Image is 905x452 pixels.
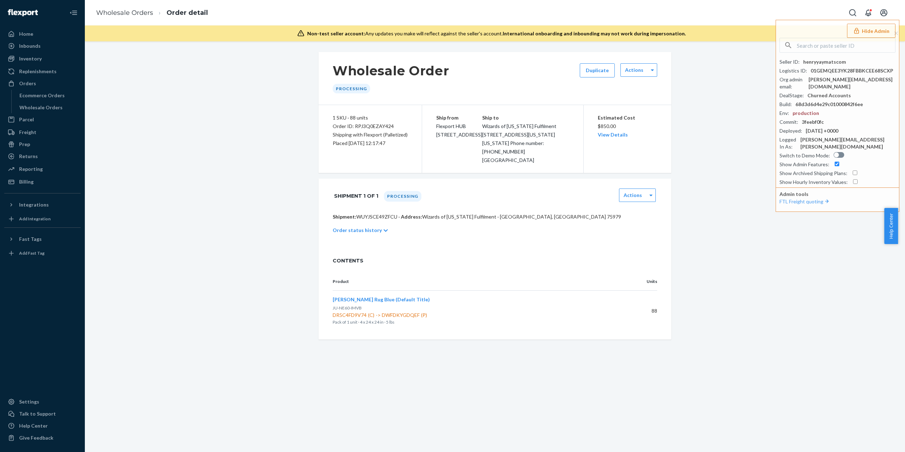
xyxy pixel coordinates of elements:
div: production [793,110,819,117]
div: Commit : [780,118,798,126]
div: DealStage : [780,92,804,99]
h1: Wholesale Order [333,63,449,78]
p: Estimated Cost [598,114,658,122]
button: Talk to Support [4,408,81,419]
a: Inbounds [4,40,81,52]
div: (P) [420,312,428,319]
span: Non-test seller account: [307,30,365,36]
div: Billing [19,178,34,185]
div: Wholesale Orders [19,104,63,111]
a: Inventory [4,53,81,64]
span: Wizards of [US_STATE] Fulfilment [STREET_ADDRESS][US_STATE][US_STATE] Phone number: [PHONE_NUMBER... [482,123,556,163]
div: 68d3d6d4e29c01000842f6ee [795,101,863,108]
iframe: Opens a widget where you can chat to one of our agents [860,431,898,448]
span: International onboarding and inbounding may not work during impersonation. [503,30,686,36]
div: Prep [19,141,30,148]
div: Show Admin Features : [780,161,829,168]
p: Ship to [482,114,569,122]
span: CONTENTS [333,257,657,264]
div: Add Fast Tag [19,250,45,256]
div: Help Center [19,422,48,429]
span: DR5C4FD9V74 -> DWFDKYGDQEF [333,312,616,319]
button: Fast Tags [4,233,81,245]
a: Freight [4,127,81,138]
a: Wholesale Orders [96,9,153,17]
button: Open Search Box [846,6,860,20]
div: Integrations [19,201,49,208]
div: 3feebf0fc [802,118,824,126]
div: Org admin email : [780,76,805,90]
div: Deployed : [780,127,802,134]
a: Add Integration [4,213,81,225]
div: Env : [780,110,789,117]
a: Ecommerce Orders [16,90,81,101]
div: 1 SKU · 88 units [333,114,408,122]
p: Product [333,278,616,285]
a: Orders [4,78,81,89]
span: JU-NE60-IMVB [333,305,362,311]
div: $850.00 [598,114,658,139]
div: Add Integration [19,216,51,222]
label: Actions [625,66,643,74]
button: Open notifications [861,6,875,20]
div: Talk to Support [19,410,56,417]
a: View Details [598,132,628,138]
a: Help Center [4,420,81,431]
span: Flexport HUB [STREET_ADDRESS] [436,123,482,138]
a: Settings [4,396,81,407]
a: FTL Freight quoting [780,198,830,204]
button: Help Center [884,208,898,244]
div: Freight [19,129,36,136]
a: Prep [4,139,81,150]
a: Billing [4,176,81,187]
p: Units [627,278,657,285]
input: Search or paste seller ID [797,38,895,52]
div: Switch to Demo Mode : [780,152,830,159]
button: Integrations [4,199,81,210]
ol: breadcrumbs [90,2,214,23]
div: Fast Tags [19,236,42,243]
div: Placed [DATE] 12:17:47 [333,139,408,147]
div: Show Hourly Inventory Values : [780,179,848,186]
button: Close Navigation [66,6,81,20]
div: [PERSON_NAME][EMAIL_ADDRESS][PERSON_NAME][DOMAIN_NAME] [800,136,895,150]
div: Processing [333,84,370,93]
a: Returns [4,151,81,162]
p: Shipping with Flexport (Palletized) [333,131,408,139]
div: Order ID: RPJ3Q0EZAY424 [333,122,408,131]
h1: Shipment 1 of 1 [334,189,378,203]
button: Hide Admin [847,24,895,38]
div: Any updates you make will reflect against the seller's account. [307,30,686,37]
div: Churned Accounts [807,92,851,99]
label: Actions [624,192,642,199]
div: Show Archived Shipping Plans : [780,170,847,177]
button: Give Feedback [4,432,81,444]
div: Logged In As : [780,136,797,150]
div: Give Feedback [19,434,53,441]
button: Open account menu [877,6,891,20]
a: Parcel [4,114,81,125]
div: Inventory [19,55,42,62]
div: Seller ID : [780,58,800,65]
div: Reporting [19,166,43,173]
img: Flexport logo [8,9,38,16]
p: Admin tools [780,191,895,198]
p: Order status history [333,227,382,234]
p: Ship from [436,114,482,122]
div: Logistics ID : [780,67,807,74]
div: Returns [19,153,38,160]
div: Processing [384,191,421,202]
a: Reporting [4,163,81,175]
div: 01GEMQEE3YK28FBBKCEE68SCXP [811,67,893,74]
p: WUYJSCE49ZFCU · Wizards of [US_STATE] Fulfilment · [GEOGRAPHIC_DATA], [GEOGRAPHIC_DATA] 75979 [333,213,657,220]
div: Settings [19,398,39,405]
p: Pack of 1 unit · 4 x 24 x 24 in · 5 lbs [333,319,616,326]
div: Ecommerce Orders [19,92,65,99]
a: Replenishments [4,66,81,77]
a: Order detail [167,9,208,17]
button: [PERSON_NAME] Rug Blue (Default Title) [333,296,430,303]
span: [PERSON_NAME] Rug Blue (Default Title) [333,296,430,302]
div: Build : [780,101,792,108]
div: Parcel [19,116,34,123]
